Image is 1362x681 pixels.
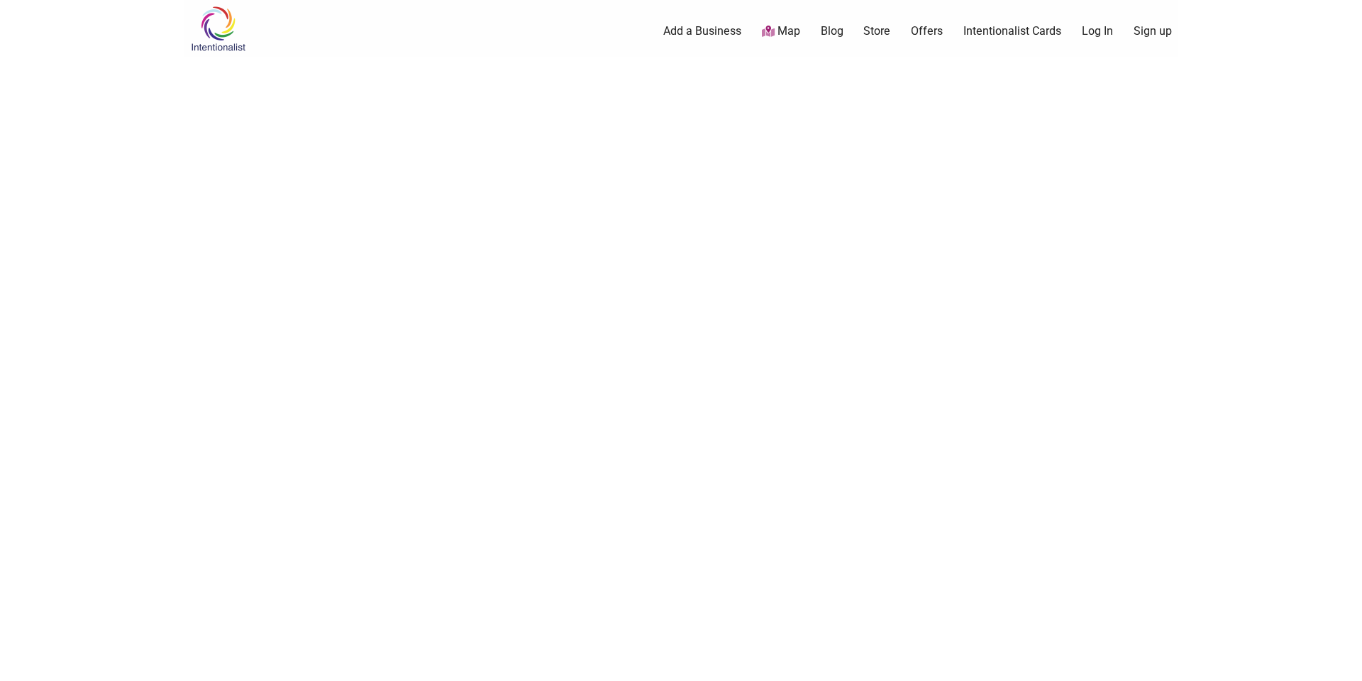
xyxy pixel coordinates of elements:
[911,23,943,39] a: Offers
[821,23,843,39] a: Blog
[1082,23,1113,39] a: Log In
[184,6,252,52] img: Intentionalist
[663,23,741,39] a: Add a Business
[762,23,800,40] a: Map
[1134,23,1172,39] a: Sign up
[963,23,1061,39] a: Intentionalist Cards
[863,23,890,39] a: Store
